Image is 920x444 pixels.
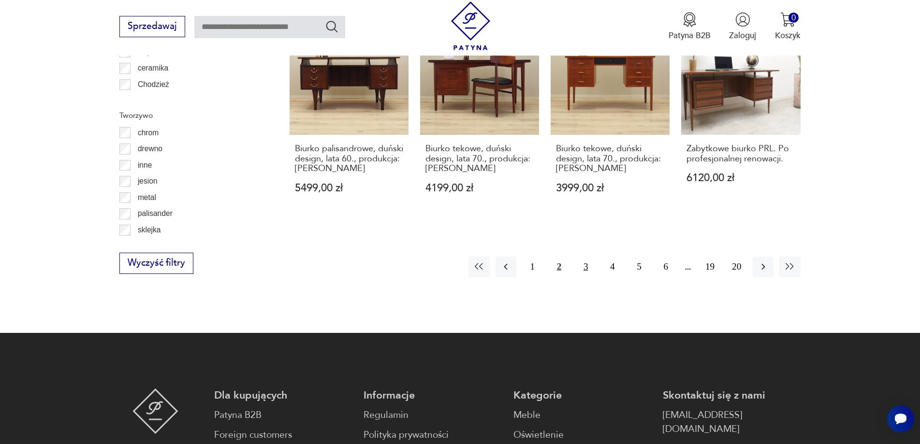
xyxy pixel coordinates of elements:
a: Meble [513,408,651,422]
img: Patyna - sklep z meblami i dekoracjami vintage [446,1,495,50]
button: Wyczyść filtry [119,253,193,274]
img: Ikona medalu [682,12,697,27]
a: [EMAIL_ADDRESS][DOMAIN_NAME] [663,408,801,436]
a: Patyna B2B [214,408,352,422]
a: Oświetlenie [513,428,651,442]
a: Biurko tekowe, duński design, lata 70., produkcja: DaniaBiurko tekowe, duński design, lata 70., p... [420,16,539,216]
button: 0Koszyk [775,12,801,41]
a: Ikona medaluPatyna B2B [669,12,711,41]
div: 0 [789,13,799,23]
p: metal [138,191,156,204]
h3: Zabytkowe biurko PRL. Po profesjonalnej renowacji. [686,144,795,164]
a: Polityka prywatności [364,428,501,442]
p: Ćmielów [138,94,167,107]
button: 20 [726,257,747,277]
a: Biurko tekowe, duński design, lata 70., produkcja: DaniaBiurko tekowe, duński design, lata 70., p... [551,16,670,216]
p: Dla kupujących [214,388,352,402]
button: 6 [656,257,676,277]
button: 3 [575,257,596,277]
button: 1 [522,257,543,277]
p: Skontaktuj się z nami [663,388,801,402]
h3: Biurko palisandrowe, duński design, lata 60., produkcja: [PERSON_NAME] [295,144,404,173]
p: Patyna B2B [669,30,711,41]
a: Biurko palisandrowe, duński design, lata 60., produkcja: DaniaBiurko palisandrowe, duński design,... [290,16,409,216]
a: Zabytkowe biurko PRL. Po profesjonalnej renowacji.Zabytkowe biurko PRL. Po profesjonalnej renowac... [681,16,800,216]
p: Zaloguj [729,30,756,41]
img: Ikonka użytkownika [735,12,750,27]
p: Kategorie [513,388,651,402]
p: szkło [138,240,155,253]
p: ceramika [138,62,168,74]
button: 19 [700,257,720,277]
p: chrom [138,127,159,139]
button: Sprzedawaj [119,16,185,37]
p: 3999,00 zł [556,183,665,193]
p: drewno [138,143,162,155]
p: Tworzywo [119,109,262,122]
a: Regulamin [364,408,501,422]
img: Patyna - sklep z meblami i dekoracjami vintage [132,388,178,434]
p: sklejka [138,224,161,236]
h3: Biurko tekowe, duński design, lata 70., produkcja: [PERSON_NAME] [556,144,665,173]
p: 6120,00 zł [686,173,795,183]
button: 5 [629,257,650,277]
img: Ikona koszyka [780,12,795,27]
p: palisander [138,207,173,220]
button: Zaloguj [729,12,756,41]
p: 4199,00 zł [425,183,534,193]
h3: Biurko tekowe, duński design, lata 70., produkcja: [PERSON_NAME] [425,144,534,173]
a: Foreign customers [214,428,352,442]
p: Informacje [364,388,501,402]
button: 2 [549,257,570,277]
p: jesion [138,175,158,187]
p: inne [138,159,152,172]
button: 4 [602,257,623,277]
button: Szukaj [325,19,339,33]
iframe: Smartsupp widget button [887,405,914,432]
a: Sprzedawaj [119,23,185,31]
p: Koszyk [775,30,801,41]
button: Patyna B2B [669,12,711,41]
p: 5499,00 zł [295,183,404,193]
p: Chodzież [138,78,169,91]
